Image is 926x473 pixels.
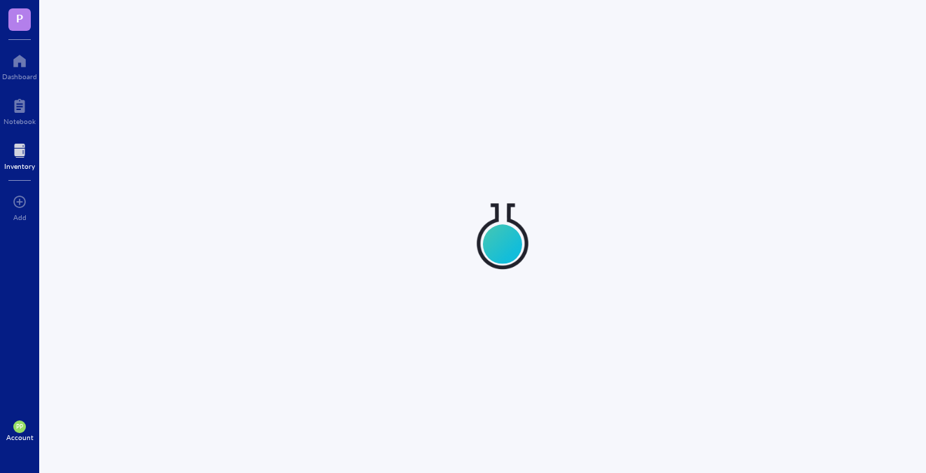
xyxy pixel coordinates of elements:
[16,423,23,430] span: PP
[3,95,36,125] a: Notebook
[3,117,36,125] div: Notebook
[4,139,35,170] a: Inventory
[4,162,35,170] div: Inventory
[6,433,34,441] div: Account
[16,9,23,27] span: P
[2,50,37,81] a: Dashboard
[2,72,37,81] div: Dashboard
[13,213,27,221] div: Add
